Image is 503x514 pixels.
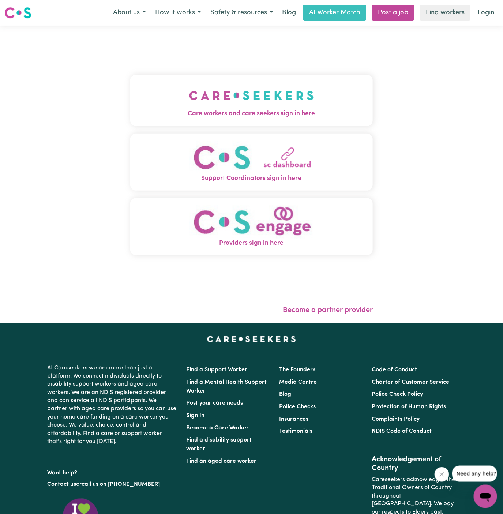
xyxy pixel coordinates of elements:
[187,379,267,394] a: Find a Mental Health Support Worker
[303,5,366,21] a: AI Worker Match
[4,4,31,21] a: Careseekers logo
[279,428,312,434] a: Testimonials
[130,134,373,191] button: Support Coordinators sign in here
[279,391,291,397] a: Blog
[207,336,296,342] a: Careseekers home page
[372,416,420,422] a: Complaints Policy
[187,437,252,452] a: Find a disability support worker
[278,5,300,21] a: Blog
[108,5,150,20] button: About us
[279,379,317,385] a: Media Centre
[279,367,315,373] a: The Founders
[48,361,178,449] p: At Careseekers we are more than just a platform. We connect individuals directly to disability su...
[372,5,414,21] a: Post a job
[283,307,373,314] a: Become a partner provider
[372,404,446,410] a: Protection of Human Rights
[372,367,417,373] a: Code of Conduct
[372,379,449,385] a: Charter of Customer Service
[372,428,432,434] a: NDIS Code of Conduct
[48,477,178,491] p: or
[435,467,449,482] iframe: Close message
[187,425,249,431] a: Become a Care Worker
[187,367,248,373] a: Find a Support Worker
[130,75,373,126] button: Care workers and care seekers sign in here
[474,485,497,508] iframe: Button to launch messaging window
[279,404,316,410] a: Police Checks
[187,458,257,464] a: Find an aged care worker
[4,6,31,19] img: Careseekers logo
[48,481,76,487] a: Contact us
[187,413,205,419] a: Sign In
[452,466,497,482] iframe: Message from company
[187,400,243,406] a: Post your care needs
[130,239,373,248] span: Providers sign in here
[48,466,178,477] p: Want help?
[206,5,278,20] button: Safety & resources
[420,5,470,21] a: Find workers
[372,391,423,397] a: Police Check Policy
[150,5,206,20] button: How it works
[130,174,373,183] span: Support Coordinators sign in here
[130,198,373,255] button: Providers sign in here
[82,481,160,487] a: call us on [PHONE_NUMBER]
[279,416,308,422] a: Insurances
[130,109,373,119] span: Care workers and care seekers sign in here
[372,455,455,473] h2: Acknowledgement of Country
[473,5,499,21] a: Login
